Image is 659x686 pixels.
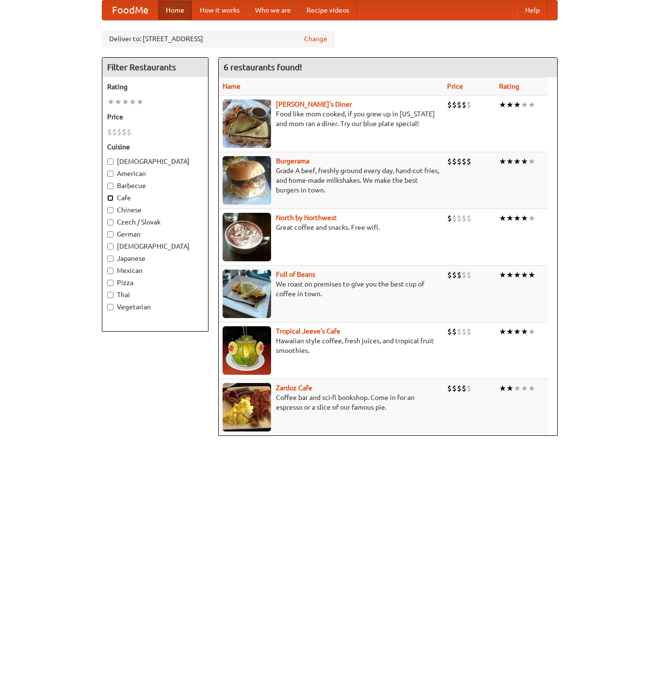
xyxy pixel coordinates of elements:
[107,280,113,286] input: Pizza
[506,383,514,394] li: ★
[466,156,471,167] li: $
[514,99,521,110] li: ★
[521,383,528,394] li: ★
[462,99,466,110] li: $
[299,0,357,20] a: Recipe videos
[528,156,535,167] li: ★
[107,290,203,300] label: Thai
[447,326,452,337] li: $
[506,326,514,337] li: ★
[528,99,535,110] li: ★
[107,278,203,287] label: Pizza
[223,279,439,299] p: We roast on premises to give you the best cup of coffee in town.
[499,82,519,90] a: Rating
[107,96,114,107] li: ★
[224,63,302,72] ng-pluralize: 6 restaurants found!
[117,127,122,137] li: $
[223,223,439,232] p: Great coffee and snacks. Free wifi.
[499,99,506,110] li: ★
[466,270,471,280] li: $
[466,99,471,110] li: $
[506,99,514,110] li: ★
[457,326,462,337] li: $
[107,304,113,310] input: Vegetarian
[462,383,466,394] li: $
[276,327,340,335] b: Tropical Jeeve's Cafe
[452,383,457,394] li: $
[499,326,506,337] li: ★
[276,214,337,222] a: North by Northwest
[514,213,521,223] li: ★
[452,156,457,167] li: $
[107,127,112,137] li: $
[462,156,466,167] li: $
[114,96,122,107] li: ★
[107,268,113,274] input: Mexican
[452,213,457,223] li: $
[276,157,309,165] a: Burgerama
[223,82,241,90] a: Name
[107,142,203,152] h5: Cuisine
[276,271,315,278] a: Full of Beans
[107,205,203,215] label: Chinese
[223,336,439,355] p: Hawaiian style coffee, fresh juices, and tropical fruit smoothies.
[107,302,203,312] label: Vegetarian
[107,195,113,201] input: Cafe
[452,99,457,110] li: $
[514,326,521,337] li: ★
[107,157,203,166] label: [DEMOGRAPHIC_DATA]
[107,292,113,298] input: Thai
[517,0,547,20] a: Help
[466,213,471,223] li: $
[514,270,521,280] li: ★
[462,326,466,337] li: $
[506,156,514,167] li: ★
[447,383,452,394] li: $
[457,270,462,280] li: $
[223,156,271,205] img: burgerama.jpg
[528,326,535,337] li: ★
[107,159,113,165] input: [DEMOGRAPHIC_DATA]
[112,127,117,137] li: $
[223,270,271,318] img: beans.jpg
[107,207,113,213] input: Chinese
[276,384,312,392] a: Zardoz Cafe
[452,326,457,337] li: $
[506,213,514,223] li: ★
[107,243,113,250] input: [DEMOGRAPHIC_DATA]
[499,213,506,223] li: ★
[223,326,271,375] img: jeeves.jpg
[457,156,462,167] li: $
[462,270,466,280] li: $
[457,99,462,110] li: $
[457,213,462,223] li: $
[452,270,457,280] li: $
[447,213,452,223] li: $
[457,383,462,394] li: $
[122,127,127,137] li: $
[276,100,352,108] a: [PERSON_NAME]'s Diner
[447,99,452,110] li: $
[223,383,271,431] img: zardoz.jpg
[514,156,521,167] li: ★
[521,326,528,337] li: ★
[136,96,144,107] li: ★
[102,58,208,77] h4: Filter Restaurants
[447,270,452,280] li: $
[107,169,203,178] label: American
[521,99,528,110] li: ★
[447,82,463,90] a: Price
[107,219,113,225] input: Czech / Slovak
[107,193,203,203] label: Cafe
[107,181,203,191] label: Barbecue
[499,270,506,280] li: ★
[192,0,247,20] a: How it works
[223,213,271,261] img: north.jpg
[466,326,471,337] li: $
[462,213,466,223] li: $
[528,213,535,223] li: ★
[102,0,158,20] a: FoodMe
[521,213,528,223] li: ★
